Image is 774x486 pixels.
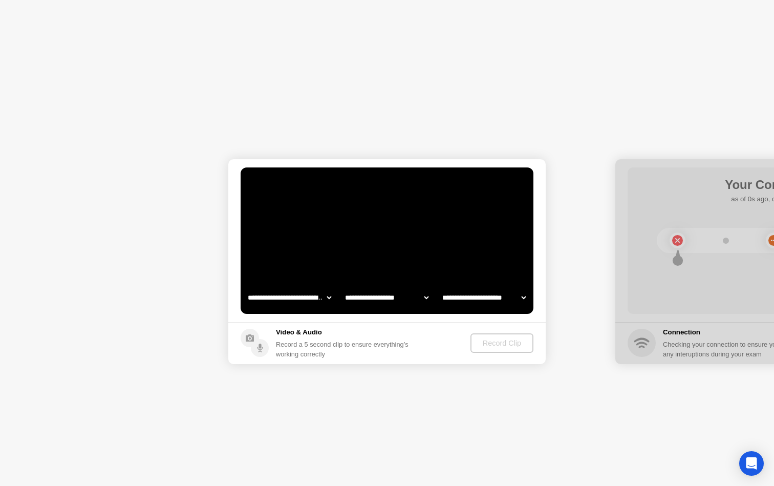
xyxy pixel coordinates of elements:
div: Record a 5 second clip to ensure everything’s working correctly [276,340,413,359]
div: Open Intercom Messenger [739,451,764,476]
select: Available microphones [440,287,528,308]
button: Record Clip [470,333,533,353]
h5: Video & Audio [276,327,413,337]
select: Available speakers [343,287,431,308]
div: Record Clip [475,339,529,347]
select: Available cameras [246,287,333,308]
